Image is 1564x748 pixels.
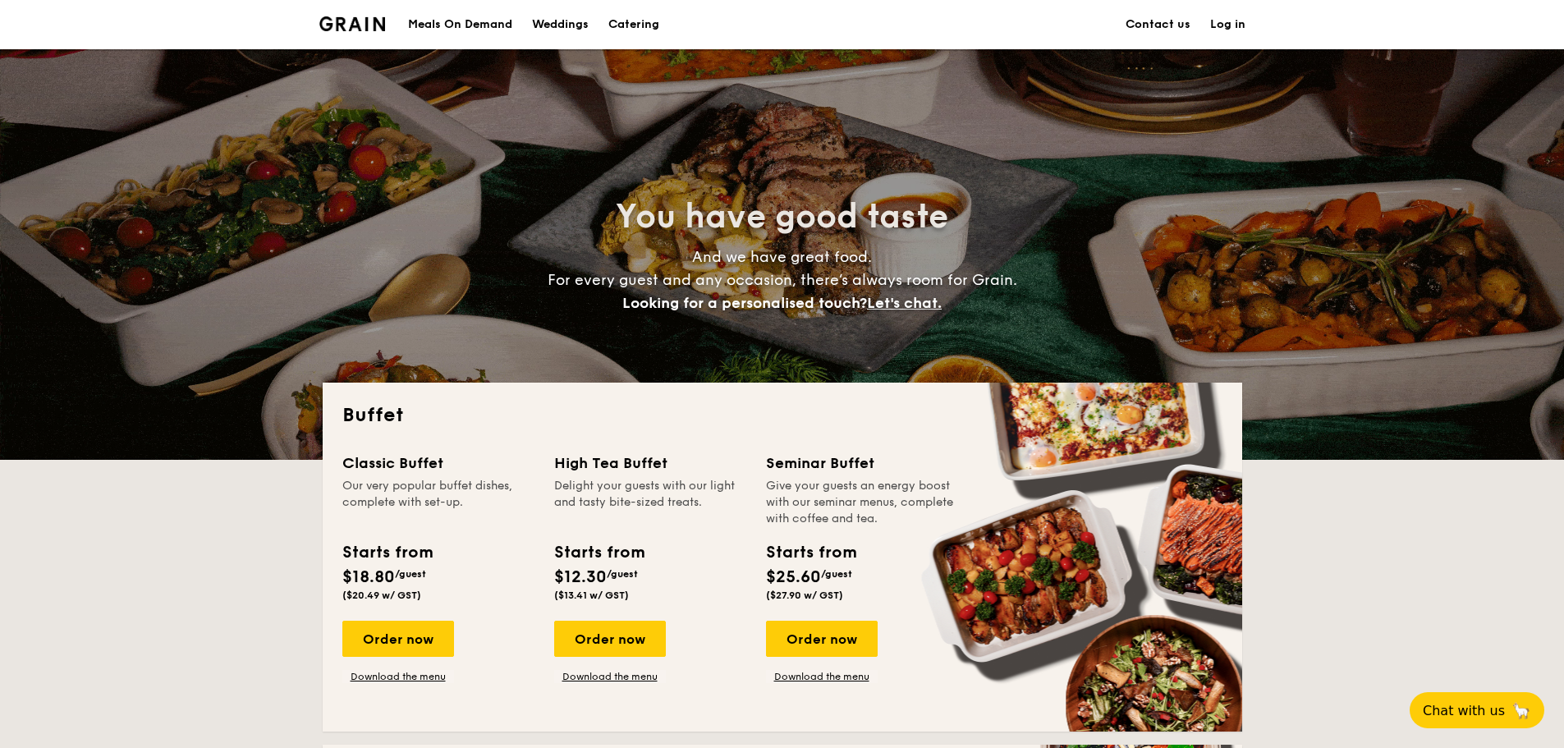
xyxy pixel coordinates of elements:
[766,590,843,601] span: ($27.90 w/ GST)
[766,567,821,587] span: $25.60
[554,567,607,587] span: $12.30
[319,16,386,31] img: Grain
[342,567,395,587] span: $18.80
[395,568,426,580] span: /guest
[342,621,454,657] div: Order now
[1410,692,1544,728] button: Chat with us🦙
[342,452,534,475] div: Classic Buffet
[607,568,638,580] span: /guest
[867,294,942,312] span: Let's chat.
[548,248,1017,312] span: And we have great food. For every guest and any occasion, there’s always room for Grain.
[342,402,1222,429] h2: Buffet
[554,452,746,475] div: High Tea Buffet
[616,197,948,236] span: You have good taste
[1511,701,1531,720] span: 🦙
[766,670,878,683] a: Download the menu
[821,568,852,580] span: /guest
[1423,703,1505,718] span: Chat with us
[554,670,666,683] a: Download the menu
[554,540,644,565] div: Starts from
[342,540,432,565] div: Starts from
[766,621,878,657] div: Order now
[766,478,958,527] div: Give your guests an energy boost with our seminar menus, complete with coffee and tea.
[554,590,629,601] span: ($13.41 w/ GST)
[766,540,855,565] div: Starts from
[342,670,454,683] a: Download the menu
[554,621,666,657] div: Order now
[622,294,867,312] span: Looking for a personalised touch?
[319,16,386,31] a: Logotype
[342,478,534,527] div: Our very popular buffet dishes, complete with set-up.
[554,478,746,527] div: Delight your guests with our light and tasty bite-sized treats.
[342,590,421,601] span: ($20.49 w/ GST)
[766,452,958,475] div: Seminar Buffet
